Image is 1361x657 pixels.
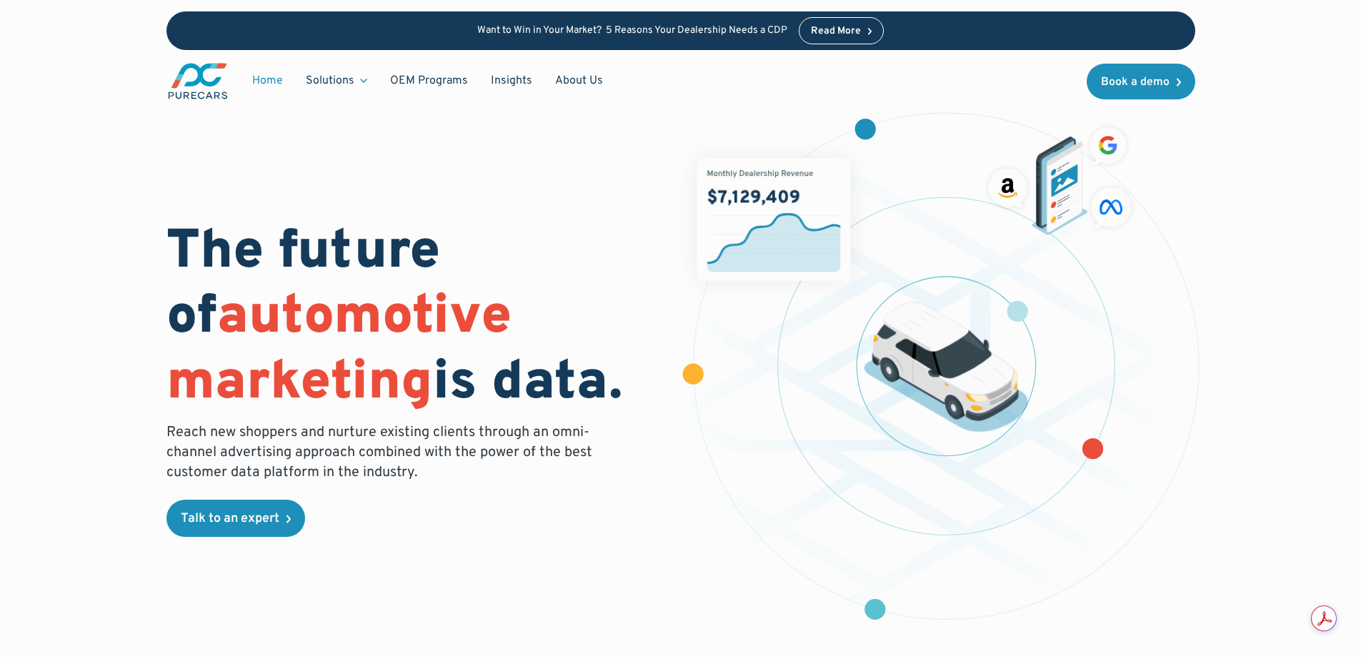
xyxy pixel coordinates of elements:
a: Read More [799,17,884,44]
p: Want to Win in Your Market? 5 Reasons Your Dealership Needs a CDP [477,25,787,37]
a: Insights [479,67,544,94]
a: main [166,61,229,101]
div: Solutions [306,73,354,89]
div: Book a demo [1101,76,1170,88]
span: automotive marketing [166,284,512,418]
p: Reach new shoppers and nurture existing clients through an omni-channel advertising approach comb... [166,423,601,483]
a: OEM Programs [379,67,479,94]
div: Solutions [294,67,379,94]
div: Read More [811,26,861,36]
img: purecars logo [166,61,229,101]
a: Book a demo [1087,64,1195,99]
a: About Us [544,67,614,94]
h1: The future of is data. [166,221,664,417]
a: Home [241,67,294,94]
a: Talk to an expert [166,500,305,537]
img: chart showing monthly dealership revenue of $7m [697,158,850,281]
img: ads on social media and advertising partners [983,122,1137,234]
img: illustration of a vehicle [864,302,1028,433]
div: Talk to an expert [181,513,279,525]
